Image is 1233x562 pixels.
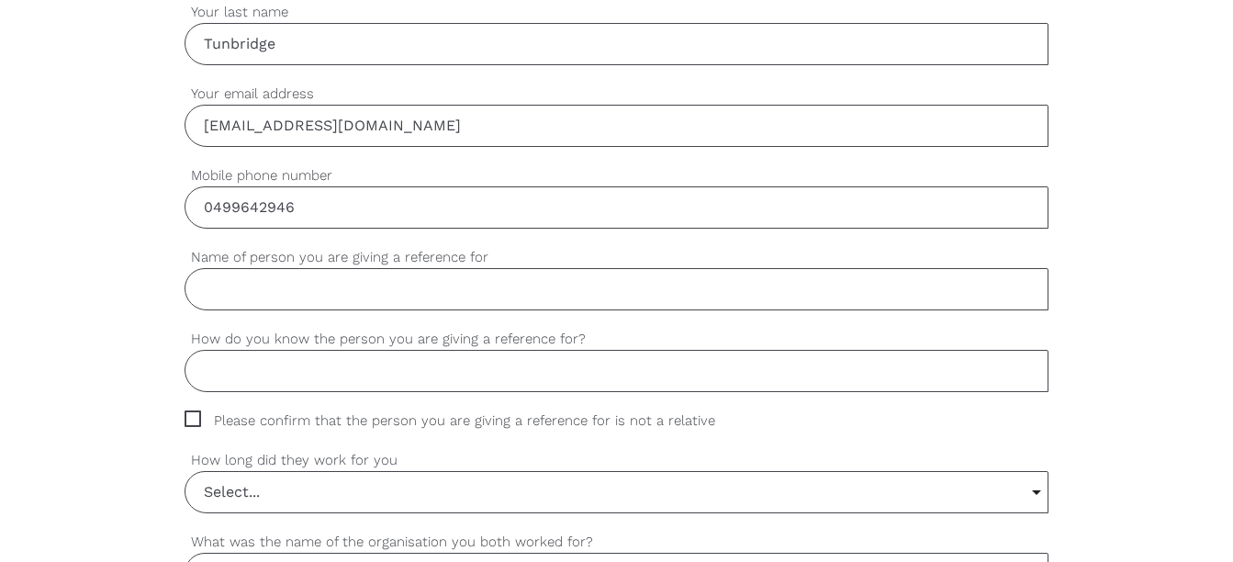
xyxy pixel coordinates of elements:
label: Mobile phone number [185,165,1048,186]
label: Your email address [185,84,1048,105]
label: Your last name [185,2,1048,23]
label: Name of person you are giving a reference for [185,247,1048,268]
span: Please confirm that the person you are giving a reference for is not a relative [185,410,750,432]
label: What was the name of the organisation you both worked for? [185,532,1048,553]
label: How long did they work for you [185,450,1048,471]
label: How do you know the person you are giving a reference for? [185,329,1048,350]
